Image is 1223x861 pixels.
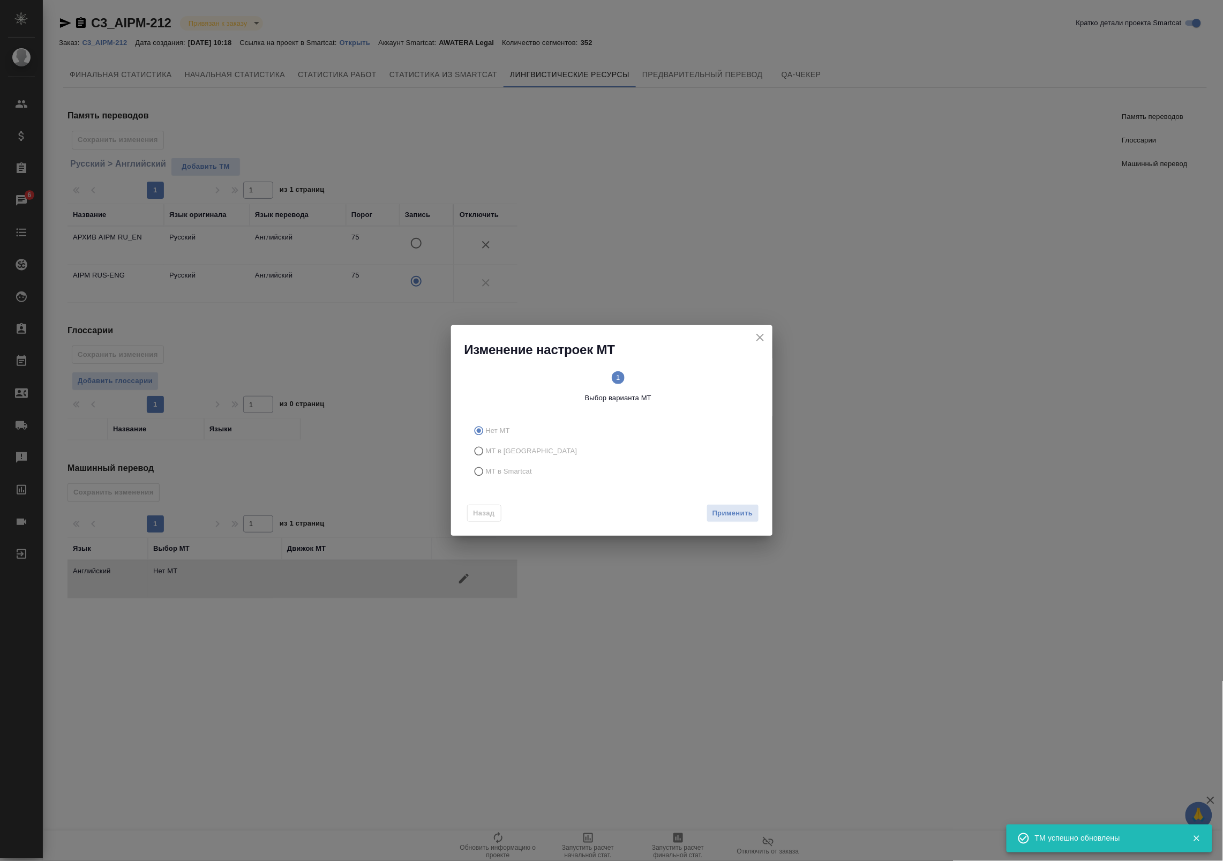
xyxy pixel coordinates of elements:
[1186,834,1207,843] button: Закрыть
[464,341,772,358] h2: Изменение настроек МТ
[616,373,620,381] text: 1
[1035,833,1176,844] div: ТМ успешно обновлены
[486,466,532,477] span: МТ в Smartcat
[712,507,753,520] span: Применить
[752,330,768,346] button: close
[707,504,759,523] button: Применить
[482,393,755,403] span: Выбор варианта МТ
[486,425,510,436] span: Нет МТ
[486,446,577,456] span: МТ в [GEOGRAPHIC_DATA]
